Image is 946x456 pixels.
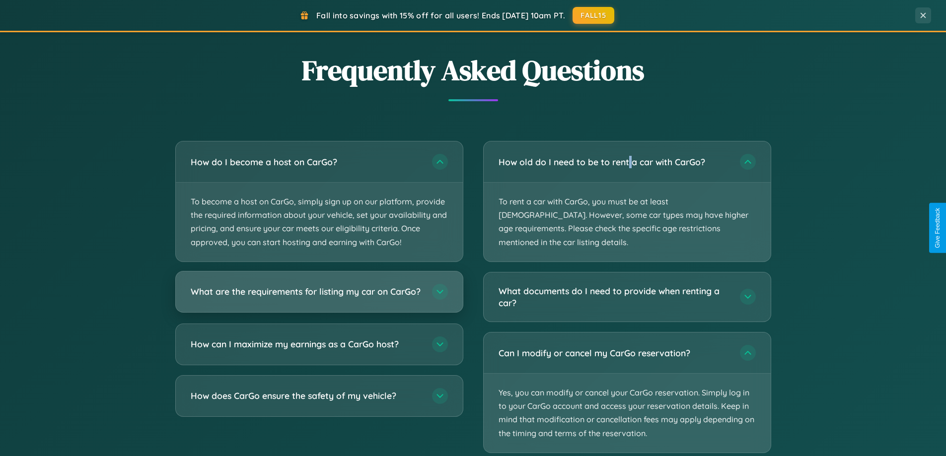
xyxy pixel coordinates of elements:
[316,10,565,20] span: Fall into savings with 15% off for all users! Ends [DATE] 10am PT.
[175,51,771,89] h2: Frequently Asked Questions
[191,285,422,298] h3: What are the requirements for listing my car on CarGo?
[484,183,771,261] p: To rent a car with CarGo, you must be at least [DEMOGRAPHIC_DATA]. However, some car types may ha...
[191,338,422,350] h3: How can I maximize my earnings as a CarGo host?
[499,347,730,359] h3: Can I modify or cancel my CarGo reservation?
[191,390,422,402] h3: How does CarGo ensure the safety of my vehicle?
[499,156,730,168] h3: How old do I need to be to rent a car with CarGo?
[573,7,614,24] button: FALL15
[499,285,730,309] h3: What documents do I need to provide when renting a car?
[191,156,422,168] h3: How do I become a host on CarGo?
[484,374,771,453] p: Yes, you can modify or cancel your CarGo reservation. Simply log in to your CarGo account and acc...
[934,208,941,248] div: Give Feedback
[176,183,463,261] p: To become a host on CarGo, simply sign up on our platform, provide the required information about...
